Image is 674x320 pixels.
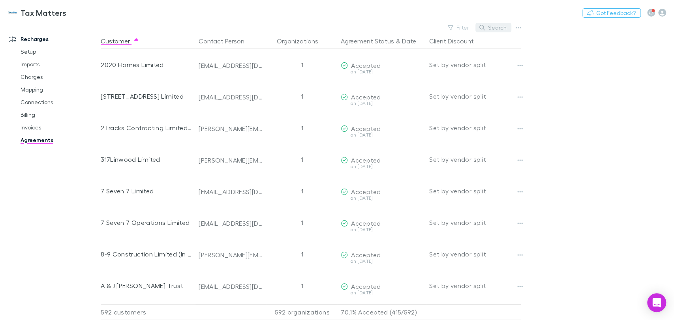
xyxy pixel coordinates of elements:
div: 1 [267,207,338,238]
div: [EMAIL_ADDRESS][DOMAIN_NAME] [199,188,263,196]
button: Date [402,33,416,49]
div: Set by vendor split [429,144,521,175]
div: on [DATE] [341,133,423,137]
button: Organizations [277,33,328,49]
div: on [DATE] [341,164,423,169]
div: 592 organizations [267,304,338,320]
div: 7 Seven 7 Limited [101,175,192,207]
div: on [DATE] [341,69,423,74]
div: on [DATE] [341,227,423,232]
div: Set by vendor split [429,49,521,80]
div: 1 [267,144,338,175]
img: Tax Matters 's Logo [8,8,17,17]
div: Set by vendor split [429,238,521,270]
a: Agreements [13,134,107,146]
span: Accepted [351,62,381,69]
span: Accepted [351,188,381,195]
button: Client Discount [429,33,483,49]
a: Billing [13,109,107,121]
div: 1 [267,112,338,144]
a: Tax Matters [3,3,71,22]
div: 2020 Homes Limited [101,49,192,80]
div: Open Intercom Messenger [647,293,666,312]
a: Invoices [13,121,107,134]
button: Search [475,23,511,32]
div: [EMAIL_ADDRESS][DOMAIN_NAME] [199,219,263,227]
a: Mapping [13,83,107,96]
div: Set by vendor split [429,207,521,238]
button: Customer [101,33,139,49]
div: 8-9 Construction Limited (In Liquidation) [101,238,192,270]
div: [PERSON_NAME][EMAIL_ADDRESS][DOMAIN_NAME] [199,251,263,259]
div: Set by vendor split [429,112,521,144]
span: Accepted [351,125,381,132]
span: Accepted [351,156,381,164]
button: Filter [444,23,474,32]
span: Accepted [351,93,381,101]
div: 592 customers [101,304,195,320]
a: Charges [13,71,107,83]
button: Agreement Status [341,33,394,49]
div: 1 [267,238,338,270]
h3: Tax Matters [21,8,66,17]
a: Recharges [2,33,107,45]
p: 70.1% Accepted (415/592) [341,305,423,320]
div: Set by vendor split [429,80,521,112]
div: [EMAIL_ADDRESS][DOMAIN_NAME] [199,62,263,69]
div: & [341,33,423,49]
div: 1 [267,175,338,207]
div: [EMAIL_ADDRESS][DOMAIN_NAME] [199,283,263,290]
span: Accepted [351,283,381,290]
span: Accepted [351,251,381,258]
span: Accepted [351,219,381,227]
button: Got Feedback? [582,8,641,18]
div: on [DATE] [341,259,423,264]
div: [PERSON_NAME][EMAIL_ADDRESS][DOMAIN_NAME] [199,156,263,164]
div: 1 [267,270,338,301]
div: 1 [267,49,338,80]
div: 1 [267,80,338,112]
div: on [DATE] [341,196,423,200]
div: A & J [PERSON_NAME] Trust [101,270,192,301]
div: on [DATE] [341,290,423,295]
div: Set by vendor split [429,270,521,301]
div: 317Linwood Limited [101,144,192,175]
div: [PERSON_NAME][EMAIL_ADDRESS][DOMAIN_NAME] [199,125,263,133]
a: Imports [13,58,107,71]
div: Set by vendor split [429,175,521,207]
div: [STREET_ADDRESS] Limited [101,80,192,112]
div: on [DATE] [341,101,423,106]
a: Connections [13,96,107,109]
div: [EMAIL_ADDRESS][DOMAIN_NAME] [199,93,263,101]
div: 2Tracks Contracting Limited (In Liquidation) [101,112,192,144]
a: Setup [13,45,107,58]
button: Contact Person [199,33,254,49]
div: 7 Seven 7 Operations Limited [101,207,192,238]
